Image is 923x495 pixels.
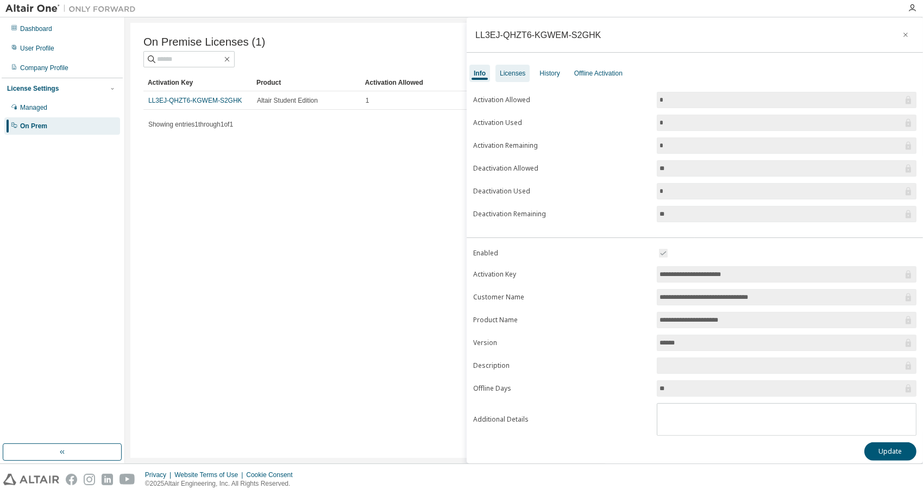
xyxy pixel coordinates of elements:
div: Licenses [500,69,525,78]
div: Product [256,74,356,91]
div: Company Profile [20,64,68,72]
span: Showing entries 1 through 1 of 1 [148,121,233,128]
div: History [539,69,560,78]
div: Cookie Consent [246,471,299,479]
label: Offline Days [473,384,650,393]
label: Activation Remaining [473,141,650,150]
label: Deactivation Used [473,187,650,196]
div: License Settings [7,84,59,93]
label: Deactivation Allowed [473,164,650,173]
img: instagram.svg [84,474,95,485]
button: Update [864,442,916,461]
label: Description [473,361,650,370]
img: altair_logo.svg [3,474,59,485]
label: Activation Allowed [473,96,650,104]
div: Website Terms of Use [174,471,246,479]
div: Managed [20,103,47,112]
span: On Premise Licenses (1) [143,36,265,48]
img: Altair One [5,3,141,14]
span: 1 [366,96,369,105]
img: facebook.svg [66,474,77,485]
label: Enabled [473,249,650,258]
label: Deactivation Remaining [473,210,650,218]
label: Product Name [473,316,650,324]
a: LL3EJ-QHZT6-KGWEM-S2GHK [148,97,242,104]
label: Activation Used [473,118,650,127]
div: Activation Allowed [365,74,465,91]
div: On Prem [20,122,47,130]
div: Activation Key [148,74,248,91]
p: © 2025 Altair Engineering, Inc. All Rights Reserved. [145,479,299,488]
img: linkedin.svg [102,474,113,485]
div: Info [474,69,486,78]
div: Offline Activation [574,69,623,78]
div: User Profile [20,44,54,53]
span: Altair Student Edition [257,96,318,105]
label: Customer Name [473,293,650,302]
div: Privacy [145,471,174,479]
label: Activation Key [473,270,650,279]
img: youtube.svg [120,474,135,485]
div: LL3EJ-QHZT6-KGWEM-S2GHK [475,30,601,39]
div: Dashboard [20,24,52,33]
label: Version [473,339,650,347]
label: Additional Details [473,415,650,424]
